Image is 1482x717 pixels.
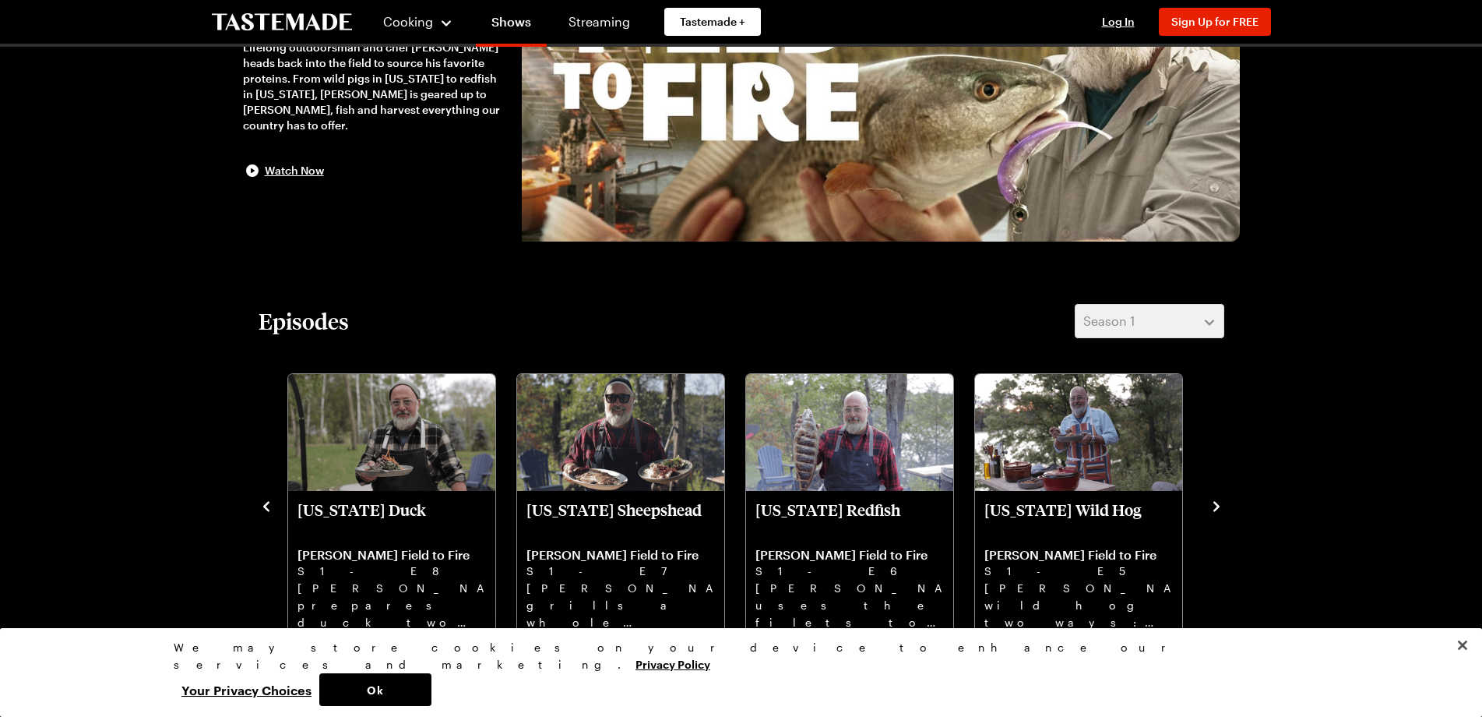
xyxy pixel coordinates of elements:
[984,500,1173,538] p: [US_STATE] Wild Hog
[297,500,486,538] p: [US_STATE] Duck
[1087,14,1149,30] button: Log In
[1083,312,1135,330] span: Season 1
[212,13,352,31] a: To Tastemade Home Page
[526,547,715,563] p: [PERSON_NAME] Field to Fire
[297,580,486,630] p: [PERSON_NAME] prepares duck two ways: braised in red wine and slow roasted with a honey and coria...
[259,496,274,514] button: navigate to previous item
[680,14,745,30] span: Tastemade +
[1445,628,1480,662] button: Close
[174,639,1295,706] div: Privacy
[745,369,973,641] div: 5 / 10
[635,656,710,671] a: More information about your privacy, opens in a new tab
[526,580,715,630] p: [PERSON_NAME] grills a whole sheepshead and a few filets, served with a crab butter sauce and bit...
[755,500,944,630] a: South Carolina Redfish
[383,3,454,41] button: Cooking
[1075,304,1224,338] button: Season 1
[297,563,486,580] p: S1 - E8
[288,374,495,491] img: Texas Duck
[259,307,349,335] h2: Episodes
[476,3,547,47] a: Shows
[243,40,506,133] div: Lifelong outdoorsman and chef [PERSON_NAME] heads back into the field to source his favorite prot...
[174,639,1295,673] div: We may store cookies on your device to enhance our services and marketing.
[287,369,516,641] div: 3 / 10
[755,580,944,630] p: [PERSON_NAME] uses the filets to make grilled redfish with crawfish sauce and lemon rice pilaf.
[973,369,1202,641] div: 6 / 10
[297,500,486,630] a: Texas Duck
[664,8,761,36] a: Tastemade +
[174,673,319,706] button: Your Privacy Choices
[383,14,433,29] span: Cooking
[526,500,715,630] a: South Carolina Sheepshead
[1102,15,1135,28] span: Log In
[1171,15,1258,28] span: Sign Up for FREE
[984,563,1173,580] p: S1 - E5
[755,500,944,538] p: [US_STATE] Redfish
[755,563,944,580] p: S1 - E6
[319,673,431,706] button: Ok
[1209,496,1224,514] button: navigate to next item
[288,374,495,639] div: Texas Duck
[984,547,1173,563] p: [PERSON_NAME] Field to Fire
[526,500,715,538] p: [US_STATE] Sheepshead
[517,374,724,639] div: South Carolina Sheepshead
[517,374,724,491] img: South Carolina Sheepshead
[516,369,745,641] div: 4 / 10
[975,374,1182,639] div: South Carolina Wild Hog
[746,374,953,639] div: South Carolina Redfish
[975,374,1182,491] img: South Carolina Wild Hog
[984,500,1173,630] a: South Carolina Wild Hog
[297,547,486,563] p: [PERSON_NAME] Field to Fire
[755,547,944,563] p: [PERSON_NAME] Field to Fire
[265,163,324,178] span: Watch Now
[746,374,953,491] img: South Carolina Redfish
[1159,8,1271,36] button: Sign Up for FREE
[984,580,1173,630] p: [PERSON_NAME] wild hog two ways: a sour and spicy pork vindaloo and a slow roasted whole hog.
[526,563,715,580] p: S1 - E7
